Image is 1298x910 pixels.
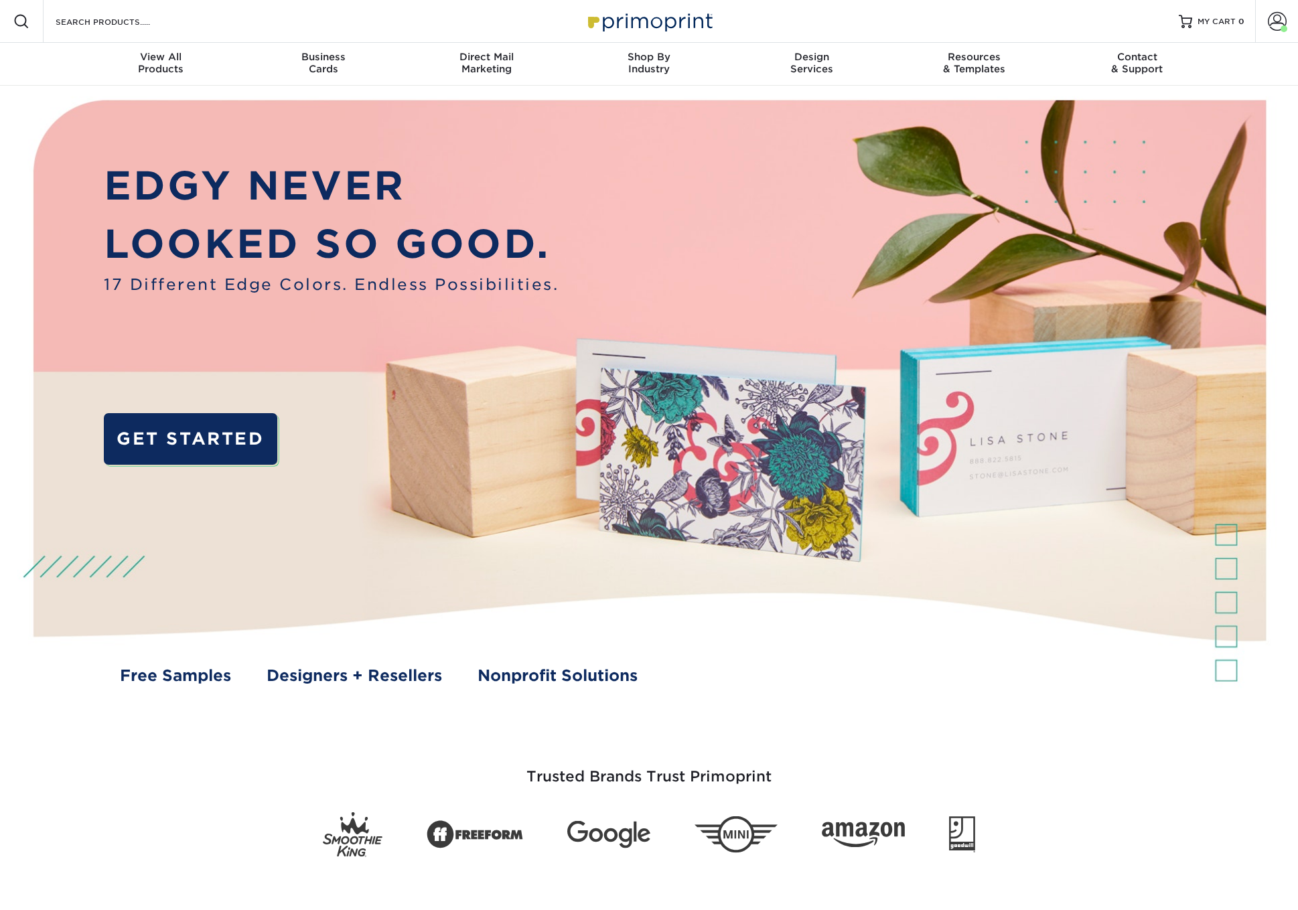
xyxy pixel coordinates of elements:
[730,51,893,63] span: Design
[120,664,231,688] a: Free Samples
[893,51,1056,75] div: & Templates
[104,157,559,215] p: EDGY NEVER
[405,51,568,75] div: Marketing
[104,215,559,273] p: LOOKED SO GOOD.
[54,13,185,29] input: SEARCH PRODUCTS.....
[104,273,559,297] span: 17 Different Edge Colors. Endless Possibilities.
[893,43,1056,86] a: Resources& Templates
[242,43,405,86] a: BusinessCards
[730,43,893,86] a: DesignServices
[695,816,778,853] img: Mini
[568,51,731,63] span: Shop By
[949,816,975,852] img: Goodwill
[478,664,638,688] a: Nonprofit Solutions
[582,7,716,35] img: Primoprint
[405,51,568,63] span: Direct Mail
[427,814,523,856] img: Freeform
[730,51,893,75] div: Services
[242,51,405,63] span: Business
[568,51,731,75] div: Industry
[80,51,242,63] span: View All
[80,51,242,75] div: Products
[1056,51,1218,63] span: Contact
[893,51,1056,63] span: Resources
[405,43,568,86] a: Direct MailMarketing
[568,43,731,86] a: Shop ByIndustry
[1198,16,1236,27] span: MY CART
[567,821,650,848] img: Google
[242,51,405,75] div: Cards
[1056,43,1218,86] a: Contact& Support
[267,664,442,688] a: Designers + Resellers
[80,43,242,86] a: View AllProducts
[822,822,905,848] img: Amazon
[323,812,382,857] img: Smoothie King
[1056,51,1218,75] div: & Support
[1238,17,1244,26] span: 0
[257,736,1041,802] h3: Trusted Brands Trust Primoprint
[104,413,277,465] a: GET STARTED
